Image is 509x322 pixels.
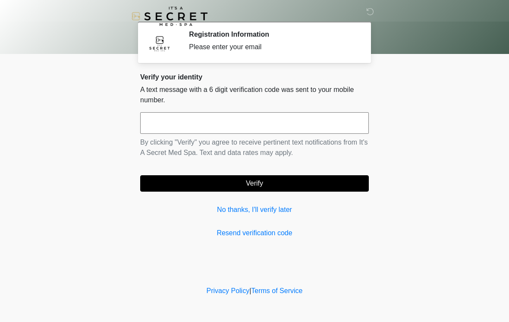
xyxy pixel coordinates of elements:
img: It's A Secret Med Spa Logo [132,6,207,26]
button: Verify [140,175,369,192]
h2: Verify your identity [140,73,369,81]
h2: Registration Information [189,30,356,38]
p: By clicking "Verify" you agree to receive pertinent text notifications from It's A Secret Med Spa... [140,137,369,158]
a: Terms of Service [251,287,302,294]
a: No thanks, I'll verify later [140,205,369,215]
a: Resend verification code [140,228,369,238]
a: | [249,287,251,294]
p: A text message with a 6 digit verification code was sent to your mobile number. [140,85,369,105]
a: Privacy Policy [207,287,250,294]
img: Agent Avatar [147,30,173,56]
div: Please enter your email [189,42,356,52]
